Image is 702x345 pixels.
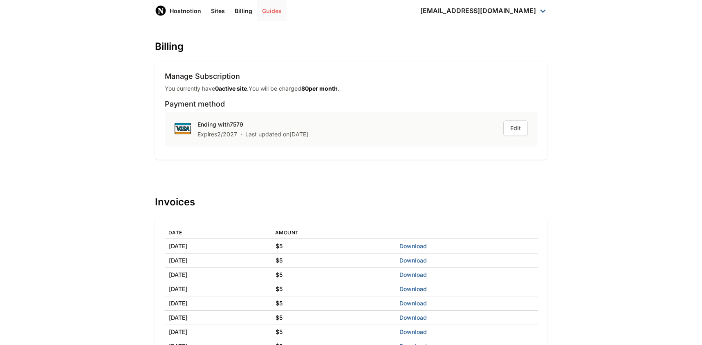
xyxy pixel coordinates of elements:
td: [DATE] [165,296,271,311]
a: Download [399,257,427,264]
a: Download [399,285,427,292]
td: $ 5 [271,254,395,268]
img: visa [175,120,191,137]
h3: Payment method [165,99,538,109]
a: Download [399,243,427,249]
a: Download [399,314,427,321]
div: Expires 2 / 2027 [197,130,237,138]
td: $ 5 [271,325,395,339]
h3: Manage Subscription [165,71,538,81]
td: [DATE] [165,282,271,296]
a: Download [399,328,427,335]
td: [DATE] [165,268,271,282]
td: [DATE] [165,239,271,254]
span: · [240,130,242,138]
h1: Invoices [155,196,547,207]
td: $ 5 [271,268,395,282]
a: Download [399,300,427,307]
strong: 0 active site [215,85,247,92]
td: $ 5 [271,296,395,311]
button: Edit [503,120,528,136]
h1: Billing [155,41,547,52]
div: Last updated on [DATE] [245,130,308,138]
td: [DATE] [165,311,271,325]
td: $ 5 [271,239,395,254]
td: $ 5 [271,282,395,296]
a: Download [399,271,427,278]
td: [DATE] [165,325,271,339]
img: Host Notion logo [155,5,166,16]
th: Amount [271,227,395,239]
p: You currently have . You will be charged . [165,85,339,93]
th: Date [165,227,271,239]
td: $ 5 [271,311,395,325]
div: Ending with 7579 [197,120,308,129]
td: [DATE] [165,254,271,268]
strong: $ 0 per month [301,85,338,92]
